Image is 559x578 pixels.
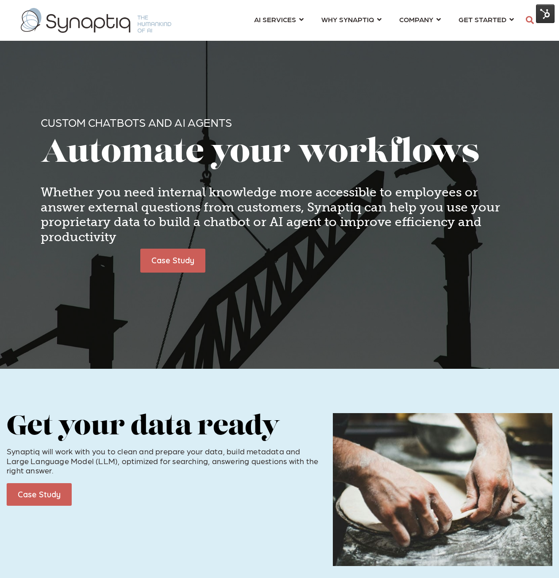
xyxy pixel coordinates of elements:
[81,483,173,506] iframe: Embedded CTA
[41,137,519,172] h1: Automate your workflows
[399,11,441,27] a: COMPANY
[7,446,320,475] p: Synaptiq will work with you to clean and prepare your data, build metadata and Large Language Mod...
[459,11,514,27] a: GET STARTED
[41,115,519,129] p: Custom chatbots and AI agents
[21,8,171,33] img: synaptiq logo-1
[7,483,72,506] a: Case Study
[321,13,374,25] span: WHY SYNAPTIQ
[140,249,205,273] a: Case Study
[41,249,134,271] iframe: Embedded CTA
[399,13,433,25] span: COMPANY
[254,13,296,25] span: AI SERVICES
[333,413,552,566] img: Chatbot---kneading-dough-highres
[245,4,523,36] nav: menu
[41,185,519,244] h4: Whether you need internal knowledge more accessible to employees or answer external questions fro...
[7,413,320,442] h2: Get your data ready
[254,11,304,27] a: AI SERVICES
[459,13,506,25] span: GET STARTED
[321,11,382,27] a: WHY SYNAPTIQ
[536,4,555,23] img: HubSpot Tools Menu Toggle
